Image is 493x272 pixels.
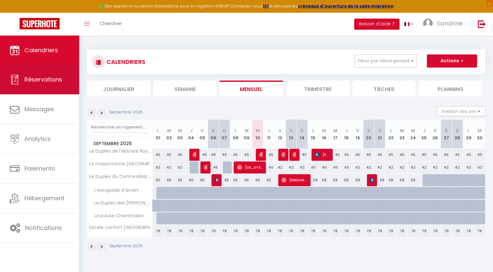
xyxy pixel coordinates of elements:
[474,120,485,149] th: 30
[300,128,304,134] abbr: D
[256,128,260,134] abbr: M
[456,128,459,134] abbr: D
[408,174,419,186] div: 58
[319,174,330,186] div: 58
[274,161,285,174] div: 42
[201,128,204,134] abbr: V
[423,128,426,134] abbr: J
[390,128,392,134] abbr: L
[235,128,237,134] abbr: L
[24,105,54,113] span: Messages
[252,225,263,237] div: 78
[474,225,485,237] div: 78
[427,54,477,68] button: Actions
[385,161,396,174] div: 42
[341,149,352,161] div: 45
[330,149,341,161] div: 45
[352,149,363,161] div: 45
[330,161,341,174] div: 40
[164,161,175,174] div: 42
[245,128,249,134] abbr: M
[167,128,171,134] abbr: M
[152,149,164,161] div: 45
[330,120,341,149] th: 17
[298,3,394,9] strong: créneaux d'ouverture de la salle migration
[385,149,396,161] div: 45
[268,128,270,134] abbr: J
[441,120,452,149] th: 27
[241,149,252,161] div: 45
[478,128,482,134] abbr: M
[285,225,297,237] div: 78
[241,225,252,237] div: 78
[175,174,186,186] div: 65
[204,161,207,174] span: [PERSON_NAME]
[252,120,263,149] th: 10
[474,161,485,174] div: 42
[330,174,341,186] div: 58
[152,120,164,149] th: 01
[397,174,408,186] div: 58
[109,243,143,249] p: Septembre 2025
[190,128,193,134] abbr: J
[408,149,419,161] div: 45
[178,128,182,134] abbr: M
[308,174,319,186] div: 58
[419,225,430,237] div: 78
[452,120,463,149] th: 28
[423,19,433,28] img: ...
[259,148,263,161] span: [PERSON_NAME] [PERSON_NAME]
[419,81,482,97] li: Planning
[208,161,219,174] div: 45
[164,120,175,149] th: 02
[445,128,448,134] abbr: S
[157,128,159,134] abbr: L
[308,225,319,237] div: 78
[319,161,330,174] div: 40
[434,128,437,134] abbr: V
[153,81,217,97] li: Semaine
[400,128,404,134] abbr: M
[341,120,352,149] th: 18
[164,174,175,186] div: 65
[290,128,293,134] abbr: S
[430,149,441,161] div: 45
[24,194,65,202] span: Hébergement
[308,120,319,149] th: 15
[463,149,474,161] div: 45
[24,135,51,143] span: Analytics
[88,187,140,194] span: L'escapade d'Arvert
[263,174,274,186] div: 65
[385,120,396,149] th: 22
[87,139,152,148] span: Septembre 2025
[279,128,282,134] abbr: V
[312,128,314,134] abbr: L
[430,161,441,174] div: 42
[24,164,55,173] span: Paiements
[419,120,430,149] th: 25
[297,161,308,174] div: 42
[281,148,285,161] span: [PERSON_NAME]
[24,75,62,83] span: Réservations
[322,128,326,134] abbr: M
[478,20,486,28] img: logout
[330,225,341,237] div: 78
[20,18,60,29] img: Super Booking
[356,128,359,134] abbr: V
[281,174,307,186] span: [PERSON_NAME]
[385,174,396,186] div: 58
[88,225,153,230] span: Escale confort [GEOGRAPHIC_DATA]
[152,174,164,186] div: 65
[352,174,363,186] div: 58
[352,161,363,174] div: 42
[352,225,363,237] div: 78
[370,174,373,186] span: [PERSON_NAME]
[345,128,348,134] abbr: J
[5,3,25,22] button: Ouvrir le widget de chat LiveChat
[197,174,208,186] div: 65
[263,161,274,174] div: 40
[333,128,337,134] abbr: M
[197,225,208,237] div: 78
[94,13,127,36] a: Chercher
[212,128,215,134] abbr: S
